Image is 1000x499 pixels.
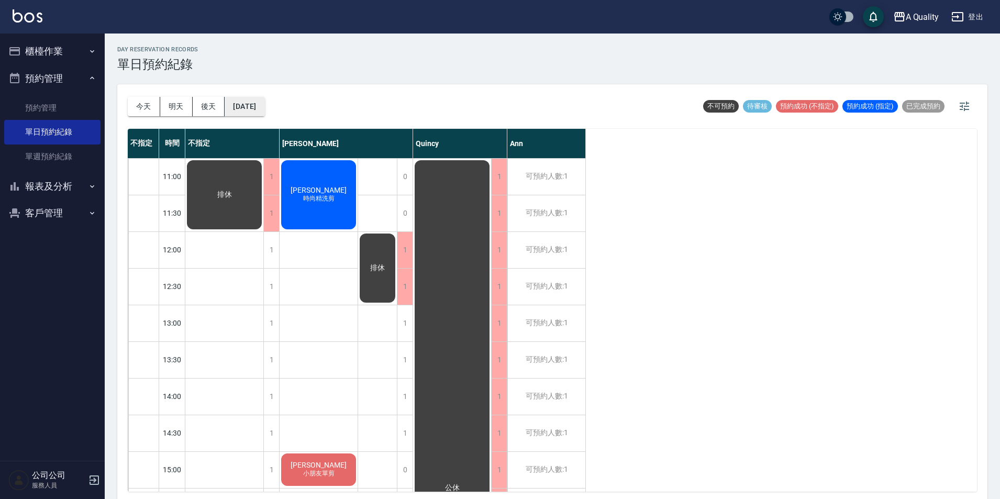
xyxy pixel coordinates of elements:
span: 排休 [368,263,387,273]
div: 0 [397,452,413,488]
div: 1 [491,379,507,415]
div: 1 [263,305,279,341]
div: 1 [491,195,507,231]
button: 客戶管理 [4,199,101,227]
div: 1 [263,379,279,415]
span: 時尚精洗剪 [301,194,337,203]
div: 可預約人數:1 [507,379,585,415]
h2: day Reservation records [117,46,198,53]
button: save [863,6,884,27]
div: 1 [491,415,507,451]
span: 預約成功 (指定) [842,102,898,111]
div: 可預約人數:1 [507,305,585,341]
span: [PERSON_NAME] [288,186,349,194]
div: Quincy [413,129,507,158]
button: 後天 [193,97,225,116]
span: 小朋友單剪 [301,469,337,478]
div: 可預約人數:1 [507,269,585,305]
div: 可預約人數:1 [507,415,585,451]
div: 13:30 [159,341,185,378]
p: 服務人員 [32,481,85,490]
div: 1 [263,195,279,231]
div: 可預約人數:1 [507,159,585,195]
div: 1 [397,342,413,378]
div: 12:00 [159,231,185,268]
img: Person [8,470,29,491]
div: 可預約人數:1 [507,342,585,378]
div: 可預約人數:1 [507,232,585,268]
a: 單日預約紀錄 [4,120,101,144]
button: 報表及分析 [4,173,101,200]
button: 登出 [947,7,987,27]
div: 11:00 [159,158,185,195]
div: 1 [491,452,507,488]
button: 明天 [160,97,193,116]
span: 公休 [443,483,462,493]
div: 1 [491,232,507,268]
span: 不可預約 [703,102,739,111]
div: 不指定 [185,129,280,158]
div: 14:30 [159,415,185,451]
div: 1 [263,269,279,305]
div: A Quality [906,10,939,24]
button: 櫃檯作業 [4,38,101,65]
div: 1 [491,159,507,195]
div: 1 [397,415,413,451]
div: 14:00 [159,378,185,415]
div: 0 [397,159,413,195]
div: 11:30 [159,195,185,231]
div: [PERSON_NAME] [280,129,413,158]
div: 1 [263,342,279,378]
span: 排休 [215,190,234,199]
div: 可預約人數:1 [507,452,585,488]
div: 1 [397,232,413,268]
div: 1 [263,159,279,195]
img: Logo [13,9,42,23]
h3: 單日預約紀錄 [117,57,198,72]
button: A Quality [889,6,943,28]
span: 預約成功 (不指定) [776,102,838,111]
div: 1 [263,452,279,488]
span: 待審核 [743,102,772,111]
button: [DATE] [225,97,264,116]
a: 預約管理 [4,96,101,120]
div: 不指定 [128,129,159,158]
div: 1 [263,415,279,451]
span: [PERSON_NAME] [288,461,349,469]
div: 可預約人數:1 [507,195,585,231]
div: 時間 [159,129,185,158]
div: 1 [397,379,413,415]
button: 今天 [128,97,160,116]
div: 1 [263,232,279,268]
h5: 公司公司 [32,470,85,481]
a: 單週預約紀錄 [4,145,101,169]
button: 預約管理 [4,65,101,92]
div: 1 [491,342,507,378]
div: 1 [491,305,507,341]
div: 12:30 [159,268,185,305]
div: 1 [397,305,413,341]
div: 1 [397,269,413,305]
div: 1 [491,269,507,305]
div: 13:00 [159,305,185,341]
div: Ann [507,129,586,158]
span: 已完成預約 [902,102,945,111]
div: 15:00 [159,451,185,488]
div: 0 [397,195,413,231]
